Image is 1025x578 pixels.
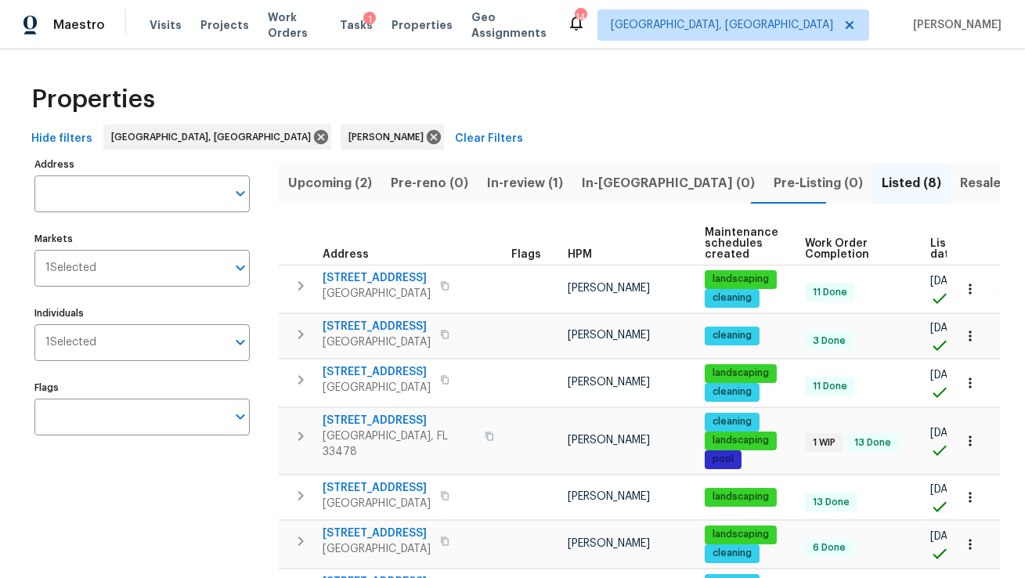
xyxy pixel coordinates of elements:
span: Address [323,249,369,260]
span: Hide filters [31,129,92,149]
span: [DATE] [930,531,963,542]
span: [DATE] [930,323,963,334]
span: Listed (8) [882,172,941,194]
span: cleaning [706,415,758,428]
span: Visits [150,17,182,33]
span: [PERSON_NAME] [568,377,650,388]
button: Clear Filters [449,125,529,154]
div: 14 [575,9,586,25]
span: cleaning [706,385,758,399]
span: Pre-reno (0) [391,172,468,194]
label: Individuals [34,309,250,318]
span: [PERSON_NAME] [568,491,650,502]
span: [GEOGRAPHIC_DATA] [323,496,431,511]
div: [PERSON_NAME] [341,125,444,150]
span: [STREET_ADDRESS] [323,526,431,541]
span: cleaning [706,291,758,305]
span: 1 Selected [45,336,96,349]
button: Open [229,182,251,204]
span: [STREET_ADDRESS] [323,319,431,334]
span: pool [706,453,740,466]
span: Pre-Listing (0) [774,172,863,194]
span: List date [930,238,956,260]
span: 1 WIP [807,436,842,450]
span: 6 Done [807,541,852,555]
div: 1 [363,12,376,27]
span: [DATE] [930,428,963,439]
span: 13 Done [848,436,897,450]
span: [DATE] [930,370,963,381]
span: [GEOGRAPHIC_DATA], [GEOGRAPHIC_DATA] [111,129,317,145]
span: [PERSON_NAME] [907,17,1002,33]
span: [PERSON_NAME] [568,330,650,341]
button: Open [229,331,251,353]
span: [PERSON_NAME] [568,283,650,294]
button: Open [229,406,251,428]
label: Address [34,160,250,169]
span: landscaping [706,367,775,380]
span: [STREET_ADDRESS] [323,480,431,496]
span: Flags [511,249,541,260]
div: [GEOGRAPHIC_DATA], [GEOGRAPHIC_DATA] [103,125,331,150]
span: Geo Assignments [471,9,548,41]
label: Flags [34,383,250,392]
span: landscaping [706,490,775,504]
span: Tasks [340,20,373,31]
span: Work Orders [268,9,321,41]
span: [DATE] [930,276,963,287]
span: 11 Done [807,380,854,393]
span: In-[GEOGRAPHIC_DATA] (0) [582,172,755,194]
span: [PERSON_NAME] [568,538,650,549]
span: [STREET_ADDRESS] [323,413,475,428]
span: [GEOGRAPHIC_DATA] [323,334,431,350]
span: Clear Filters [455,129,523,149]
span: [GEOGRAPHIC_DATA], [GEOGRAPHIC_DATA] [611,17,833,33]
span: Properties [392,17,453,33]
span: Maestro [53,17,105,33]
span: landscaping [706,528,775,541]
span: [GEOGRAPHIC_DATA], FL 33478 [323,428,475,460]
span: [STREET_ADDRESS] [323,364,431,380]
span: [PERSON_NAME] [348,129,430,145]
span: Properties [31,92,155,107]
span: Resale (7) [960,172,1021,194]
span: 13 Done [807,496,856,509]
span: HPM [568,249,592,260]
span: Upcoming (2) [288,172,372,194]
span: cleaning [706,547,758,560]
span: Projects [200,17,249,33]
span: [GEOGRAPHIC_DATA] [323,541,431,557]
button: Open [229,257,251,279]
span: landscaping [706,434,775,447]
button: Hide filters [25,125,99,154]
label: Markets [34,234,250,244]
span: cleaning [706,329,758,342]
span: 1 Selected [45,262,96,275]
span: In-review (1) [487,172,563,194]
span: [PERSON_NAME] [568,435,650,446]
span: [DATE] [930,484,963,495]
span: [GEOGRAPHIC_DATA] [323,380,431,396]
span: Work Order Completion [805,238,904,260]
span: [GEOGRAPHIC_DATA] [323,286,431,302]
span: [STREET_ADDRESS] [323,270,431,286]
span: 11 Done [807,286,854,299]
span: Maintenance schedules created [705,227,778,260]
span: 3 Done [807,334,852,348]
span: landscaping [706,273,775,286]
